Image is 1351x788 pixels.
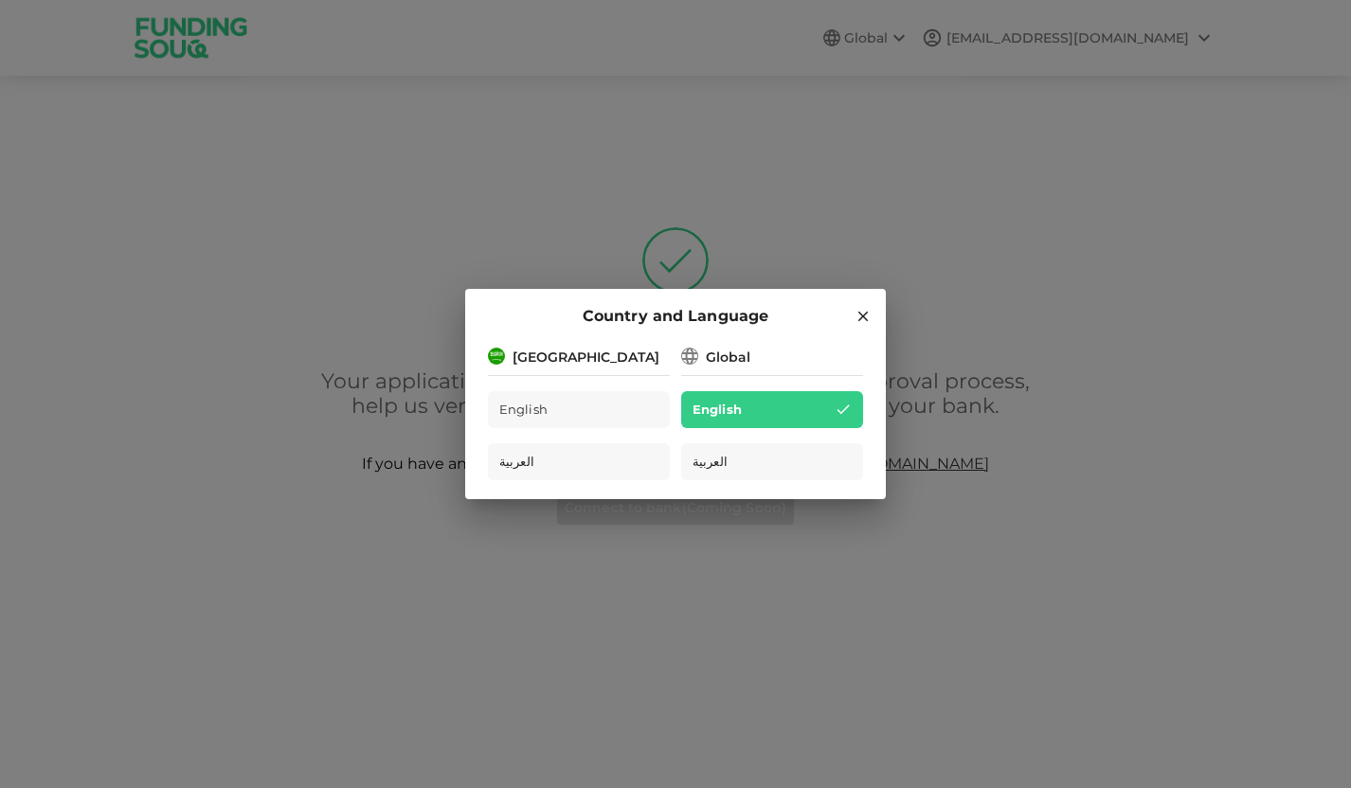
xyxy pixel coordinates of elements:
span: العربية [693,451,728,473]
span: العربية [499,451,534,473]
span: English [499,399,548,421]
img: flag-sa.b9a346574cdc8950dd34b50780441f57.svg [488,348,505,365]
div: Global [706,348,750,367]
div: [GEOGRAPHIC_DATA] [513,348,659,367]
span: Country and Language [583,304,768,329]
span: English [693,399,742,421]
